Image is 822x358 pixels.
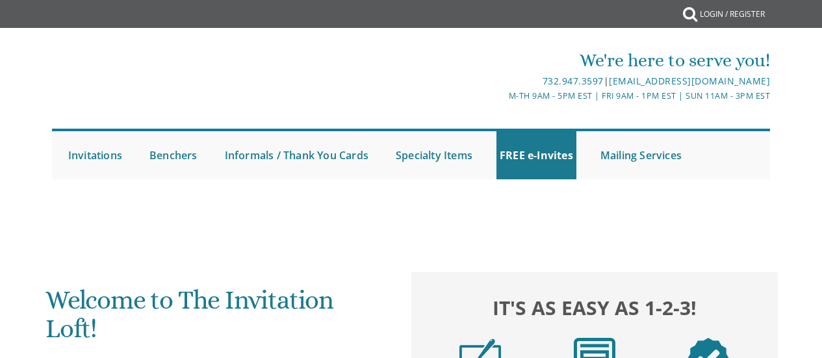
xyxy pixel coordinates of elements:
div: | [292,73,770,89]
h1: Welcome to The Invitation Loft! [45,286,388,353]
a: Invitations [65,131,125,179]
a: Mailing Services [597,131,685,179]
a: 732.947.3597 [543,75,604,87]
a: [EMAIL_ADDRESS][DOMAIN_NAME] [609,75,770,87]
h2: It's as easy as 1-2-3! [423,293,765,322]
div: We're here to serve you! [292,47,770,73]
div: M-Th 9am - 5pm EST | Fri 9am - 1pm EST | Sun 11am - 3pm EST [292,89,770,103]
a: Informals / Thank You Cards [222,131,372,179]
a: Specialty Items [392,131,476,179]
a: FREE e-Invites [496,131,576,179]
a: Benchers [146,131,201,179]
